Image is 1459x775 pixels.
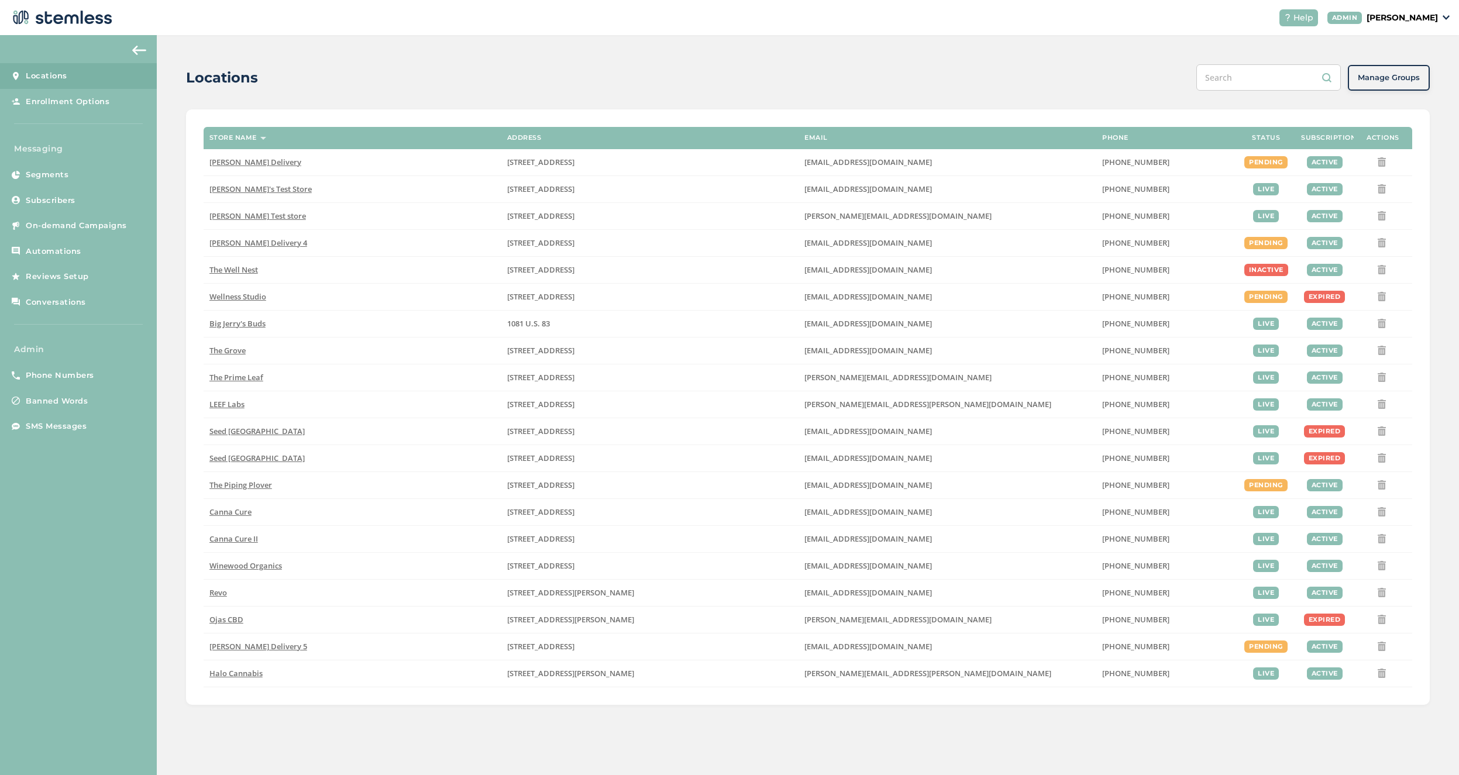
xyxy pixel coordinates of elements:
span: Manage Groups [1358,72,1420,84]
span: On-demand Campaigns [26,220,127,232]
span: Help [1293,12,1313,24]
h2: Locations [186,67,258,88]
span: Subscribers [26,195,75,206]
p: [PERSON_NAME] [1367,12,1438,24]
span: SMS Messages [26,421,87,432]
img: logo-dark-0685b13c.svg [9,6,112,29]
span: Reviews Setup [26,271,89,283]
span: Conversations [26,297,86,308]
span: Automations [26,246,81,257]
img: icon-arrow-back-accent-c549486e.svg [132,46,146,55]
span: Locations [26,70,67,82]
input: Search [1196,64,1341,91]
span: Banned Words [26,395,88,407]
img: icon-help-white-03924b79.svg [1284,14,1291,21]
button: Manage Groups [1348,65,1430,91]
span: Phone Numbers [26,370,94,381]
span: Segments [26,169,68,181]
div: ADMIN [1327,12,1362,24]
span: Enrollment Options [26,96,109,108]
img: icon_down-arrow-small-66adaf34.svg [1443,15,1450,20]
